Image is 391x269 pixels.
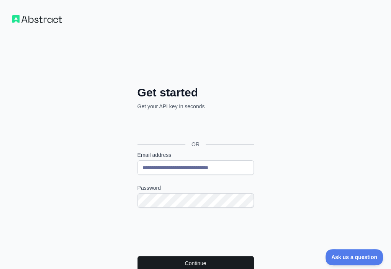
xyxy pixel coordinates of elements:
[134,119,256,135] iframe: Przycisk Zaloguj się przez Google
[137,217,254,247] iframe: reCAPTCHA
[137,86,254,99] h2: Get started
[137,151,254,159] label: Email address
[137,184,254,192] label: Password
[12,15,62,23] img: Workflow
[326,249,383,265] iframe: Toggle Customer Support
[185,140,206,148] span: OR
[137,103,254,110] p: Get your API key in seconds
